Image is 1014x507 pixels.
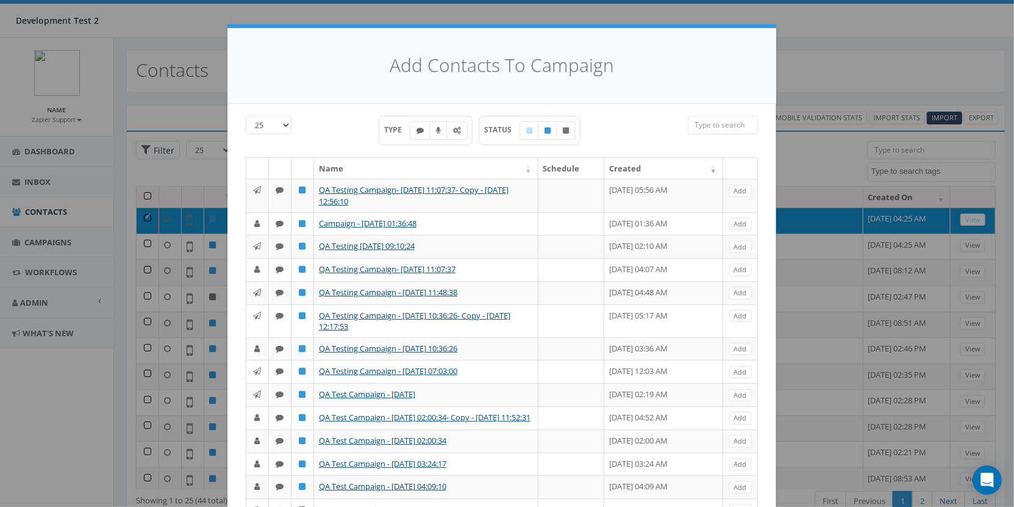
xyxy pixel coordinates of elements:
[604,179,723,212] td: [DATE] 05:56 AM
[299,460,306,468] i: Published
[254,289,262,297] i: Immediate: Send all messages now
[319,412,530,423] a: QA Test Campaign - [DATE] 02:00:34- Copy - [DATE] 11:52:31
[319,481,446,492] a: QA Test Campaign - [DATE] 04:09:10
[484,124,520,135] span: STATUS
[319,435,446,446] a: QA Test Campaign - [DATE] 02:00:34
[604,453,723,476] td: [DATE] 03:24 AM
[604,258,723,281] td: [DATE] 04:07 AM
[299,242,306,250] i: Published
[319,184,509,207] a: QA Testing Campaign- [DATE] 11:07:37- Copy - [DATE] 12:56:10
[729,185,752,198] a: Add
[729,218,752,231] a: Add
[276,437,284,445] i: Text SMS
[299,437,306,445] i: Published
[973,466,1002,495] div: Open Intercom Messenger
[319,240,415,251] a: QA Testing [DATE] 09:10:24
[254,186,262,194] i: Immediate: Send all messages now
[729,287,752,300] a: Add
[319,218,416,229] a: Campaign - [DATE] 01:36:48
[276,220,284,228] i: Text SMS
[604,158,723,179] th: Created: activate to sort column ascending
[319,343,457,354] a: QA Testing Campaign - [DATE] 10:36:26
[319,389,415,400] a: QA Test Campaign - [DATE]
[563,127,569,134] i: Unpublished
[276,345,284,353] i: Text SMS
[276,265,284,273] i: Text SMS
[446,121,468,140] label: Automated Message
[276,242,284,250] i: Text SMS
[319,365,457,376] a: QA Testing Campaign - [DATE] 07:03:00
[604,406,723,430] td: [DATE] 04:52 AM
[556,121,576,140] label: Unpublished
[299,186,306,194] i: Published
[729,458,752,471] a: Add
[538,121,557,140] label: Published
[255,345,260,353] i: Peer-to-Peer
[544,127,551,134] i: Published
[255,414,260,422] i: Peer-to-Peer
[729,366,752,379] a: Add
[255,220,260,228] i: Peer-to-Peer
[255,265,260,273] i: Peer-to-Peer
[276,186,284,194] i: Text SMS
[319,287,457,298] a: QA Testing Campaign - [DATE] 11:48:38
[604,360,723,383] td: [DATE] 12:03 AM
[429,121,448,140] label: Ringless Voice Mail
[319,458,446,469] a: QA Test Campaign - [DATE] 03:24:17
[384,124,410,135] span: TYPE
[246,52,758,79] h4: Add Contacts To Campaign
[410,121,430,140] label: Text SMS
[299,367,306,375] i: Published
[299,414,306,422] i: Published
[688,116,758,134] input: Type to search
[255,483,260,491] i: Peer-to-Peer
[319,264,455,275] a: QA Testing Campaign- [DATE] 11:07:37
[729,435,752,448] a: Add
[729,264,752,276] a: Add
[729,481,752,494] a: Add
[729,389,752,402] a: Add
[276,414,284,422] i: Text SMS
[299,345,306,353] i: Published
[604,235,723,258] td: [DATE] 02:10 AM
[319,310,510,333] a: QA Testing Campaign - [DATE] 10:36:26- Copy - [DATE] 12:17:53
[538,158,604,179] th: Schedule
[299,265,306,273] i: Published
[276,312,284,320] i: Text SMS
[729,412,752,425] a: Add
[254,242,262,250] i: Immediate: Send all messages now
[729,241,752,254] a: Add
[276,460,284,468] i: Text SMS
[416,127,424,134] i: Text SMS
[276,289,284,297] i: Text SMS
[436,127,441,134] i: Ringless Voice Mail
[276,483,284,491] i: Text SMS
[604,281,723,304] td: [DATE] 04:48 AM
[604,430,723,453] td: [DATE] 02:00 AM
[526,127,532,134] i: Draft
[604,475,723,498] td: [DATE] 04:09 AM
[519,121,539,140] label: Draft
[729,310,752,323] a: Add
[255,437,260,445] i: Peer-to-Peer
[604,304,723,337] td: [DATE] 05:17 AM
[299,390,306,398] i: Published
[729,343,752,356] a: Add
[604,212,723,236] td: [DATE] 01:36 AM
[254,390,262,398] i: Immediate: Send all messages now
[299,312,306,320] i: Published
[276,367,284,375] i: Text SMS
[453,127,461,134] i: Automated Message
[299,483,306,491] i: Published
[276,390,284,398] i: Text SMS
[255,460,260,468] i: Peer-to-Peer
[254,367,262,375] i: Immediate: Send all messages now
[299,220,306,228] i: Published
[254,312,262,320] i: Immediate: Send all messages now
[299,289,306,297] i: Published
[314,158,538,179] th: Name: activate to sort column ascending
[604,337,723,361] td: [DATE] 03:36 AM
[604,383,723,406] td: [DATE] 02:19 AM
